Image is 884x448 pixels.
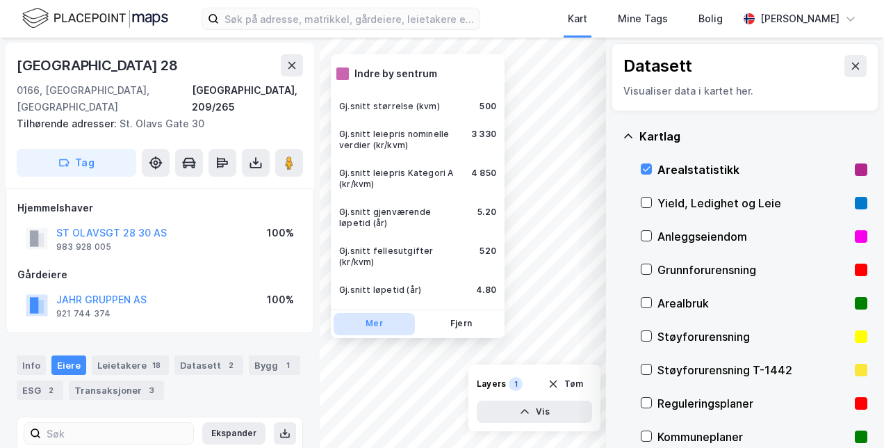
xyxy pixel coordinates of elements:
[657,161,849,178] div: Arealstatistikk
[267,225,294,241] div: 100%
[657,395,849,412] div: Reguleringsplaner
[281,358,295,372] div: 1
[657,362,849,378] div: Støyforurensning T-1442
[623,83,867,99] div: Visualiser data i kartet her.
[815,381,884,448] iframe: Chat Widget
[56,241,111,253] div: 983 928 005
[202,422,265,445] button: Ekspander
[339,246,463,268] div: Gj.snitt fellesutgifter (kr/kvm)
[192,82,303,115] div: [GEOGRAPHIC_DATA], 209/265
[471,168,496,179] div: 4 850
[657,228,849,245] div: Anleggseiendom
[44,383,58,397] div: 2
[17,115,292,132] div: St. Olavs Gate 30
[267,291,294,308] div: 100%
[618,10,668,27] div: Mine Tags
[17,355,46,375] div: Info
[420,313,502,335] button: Fjern
[657,262,849,278] div: Grunnforurensning
[480,246,496,257] div: 520
[471,129,496,140] div: 3 330
[354,65,437,82] div: Indre by sentrum
[17,118,120,129] span: Tilhørende adresser:
[477,401,592,423] button: Vis
[623,55,692,77] div: Datasett
[339,285,421,296] div: Gj.snitt løpetid (år)
[17,266,302,283] div: Gårdeiere
[69,381,164,400] div: Transaksjoner
[145,383,158,397] div: 3
[339,101,440,112] div: Gj.snitt størrelse (kvm)
[17,200,302,216] div: Hjemmelshaver
[339,207,461,229] div: Gj.snitt gjenværende løpetid (år)
[509,377,523,391] div: 1
[92,355,169,375] div: Leietakere
[657,295,849,312] div: Arealbruk
[17,54,181,77] div: [GEOGRAPHIC_DATA] 28
[224,358,238,372] div: 2
[657,195,849,211] div: Yield, Ledighet og Leie
[174,355,243,375] div: Datasett
[17,149,136,177] button: Tag
[639,128,867,145] div: Kartlag
[17,381,63,400] div: ESG
[249,355,300,375] div: Bygg
[219,8,480,29] input: Søk på adresse, matrikkel, gårdeiere, leietakere eller personer
[657,328,849,345] div: Støyforurensning
[339,168,455,190] div: Gj.snitt leiepris Kategori A (kr/kvm)
[815,381,884,448] div: Kontrollprogram for chat
[41,423,193,444] input: Søk
[480,101,496,112] div: 500
[51,355,86,375] div: Eiere
[56,308,110,319] div: 921 744 374
[476,285,496,296] div: 4.80
[334,313,415,335] button: Mer
[539,373,592,395] button: Tøm
[657,429,849,445] div: Kommuneplaner
[568,10,587,27] div: Kart
[17,82,192,115] div: 0166, [GEOGRAPHIC_DATA], [GEOGRAPHIC_DATA]
[339,129,455,151] div: Gj.snitt leiepris nominelle verdier (kr/kvm)
[149,358,163,372] div: 18
[477,378,506,390] div: Layers
[760,10,840,27] div: [PERSON_NAME]
[22,6,168,31] img: logo.f888ab2527a4732fd821a326f86c7f29.svg
[698,10,723,27] div: Bolig
[477,207,496,218] div: 5.20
